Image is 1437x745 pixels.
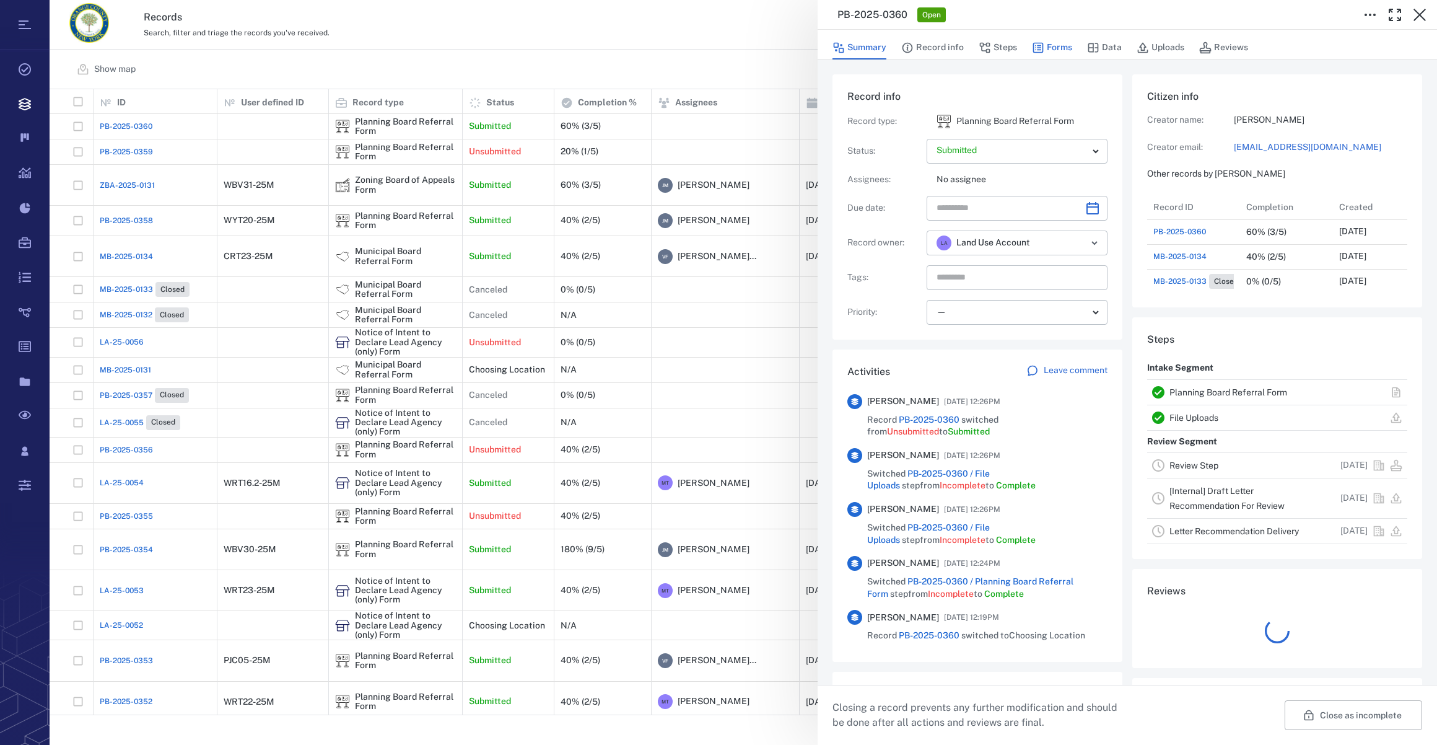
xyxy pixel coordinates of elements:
[1407,2,1432,27] button: Close
[1333,195,1426,219] div: Created
[1132,569,1422,678] div: Reviews
[928,589,974,599] span: Incomplete
[832,74,1122,350] div: Record infoRecord type:icon Planning Board Referral FormPlanning Board Referral FormStatus:Assign...
[1246,277,1281,286] div: 0% (0/5)
[1169,461,1218,470] a: Review Step
[937,174,1107,186] p: No assignee
[920,10,943,20] span: Open
[1086,234,1103,252] button: Open
[996,535,1036,545] span: Complete
[1147,168,1407,180] p: Other records by [PERSON_NAME]
[847,364,890,379] h6: Activities
[948,426,990,436] span: Submitted
[867,468,1107,492] span: Switched step from to
[940,535,985,545] span: Incomplete
[901,36,964,60] button: Record info
[1339,250,1366,263] p: [DATE]
[1153,274,1243,289] a: MB-2025-0133Closed
[1285,700,1422,730] button: Close as incomplete
[1147,584,1407,599] h6: Reviews
[1153,226,1206,237] a: PB-2025-0360
[887,426,939,436] span: Unsubmitted
[867,414,1107,438] span: Record switched from to
[1339,226,1366,238] p: [DATE]
[832,36,886,60] button: Summary
[1080,196,1105,221] button: Choose date
[996,480,1036,490] span: Complete
[1169,413,1218,423] a: File Uploads
[1340,492,1368,505] p: [DATE]
[837,7,907,22] h3: PB-2025-0360
[944,556,1000,571] span: [DATE] 12:24PM
[832,700,1127,730] p: Closing a record prevents any further modification and should be done after all actions and revie...
[1358,2,1382,27] button: Toggle to Edit Boxes
[847,306,922,319] p: Priority :
[1087,36,1122,60] button: Data
[1340,459,1368,472] p: [DATE]
[867,449,939,462] span: [PERSON_NAME]
[867,395,939,408] span: [PERSON_NAME]
[956,115,1074,128] p: Planning Board Referral Form
[847,89,1107,104] h6: Record info
[899,415,959,425] a: PB-2025-0360
[867,576,1073,599] a: PB-2025-0360 / Planning Board Referral Form
[1009,630,1085,640] span: Choosing Location
[1246,227,1286,237] div: 60% (3/5)
[867,576,1107,600] span: Switched step from to
[1147,141,1234,154] p: Creator email:
[1026,364,1107,379] a: Leave comment
[944,502,1000,517] span: [DATE] 12:26PM
[1132,317,1422,569] div: StepsIntake SegmentPlanning Board Referral FormFile UploadsReview SegmentReview Step[DATE][Intern...
[937,305,1088,319] div: —
[1382,2,1407,27] button: Toggle Fullscreen
[1147,114,1234,126] p: Creator name:
[1032,36,1072,60] button: Forms
[847,174,922,186] p: Assignees :
[937,236,951,250] div: L A
[867,630,1085,642] span: Record switched to
[944,394,1000,409] span: [DATE] 12:26PM
[1147,332,1407,347] h6: Steps
[940,480,985,490] span: Incomplete
[1246,252,1286,262] div: 40% (2/5)
[847,237,922,249] p: Record owner :
[847,115,922,128] p: Record type :
[1199,36,1248,60] button: Reviews
[1153,190,1194,224] div: Record ID
[1212,276,1241,287] span: Closed
[1234,114,1407,126] p: [PERSON_NAME]
[1147,357,1213,379] p: Intake Segment
[1240,195,1333,219] div: Completion
[984,589,1024,599] span: Complete
[1169,486,1285,511] a: [Internal] Draft Letter Recommendation For Review
[1234,141,1407,154] a: [EMAIL_ADDRESS][DOMAIN_NAME]
[979,36,1017,60] button: Steps
[1169,526,1299,536] a: Letter Recommendation Delivery
[937,114,951,129] img: icon Planning Board Referral Form
[1153,251,1207,262] a: MB-2025-0134
[1137,36,1184,60] button: Uploads
[1339,275,1366,288] p: [DATE]
[944,610,999,625] span: [DATE] 12:19PM
[1147,195,1240,219] div: Record ID
[847,202,922,214] p: Due date :
[832,350,1122,672] div: ActivitiesLeave comment[PERSON_NAME][DATE] 12:26PMRecord PB-2025-0360 switched fromUnsubmittedtoS...
[867,557,939,570] span: [PERSON_NAME]
[847,271,922,284] p: Tags :
[867,503,939,516] span: [PERSON_NAME]
[867,469,990,491] a: PB-2025-0360 / File Uploads
[944,448,1000,463] span: [DATE] 12:26PM
[867,612,939,624] span: [PERSON_NAME]
[1147,89,1407,104] h6: Citizen info
[937,114,951,129] div: Planning Board Referral Form
[899,630,959,640] a: PB-2025-0360
[867,522,990,545] a: PB-2025-0360 / File Uploads
[847,145,922,157] p: Status :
